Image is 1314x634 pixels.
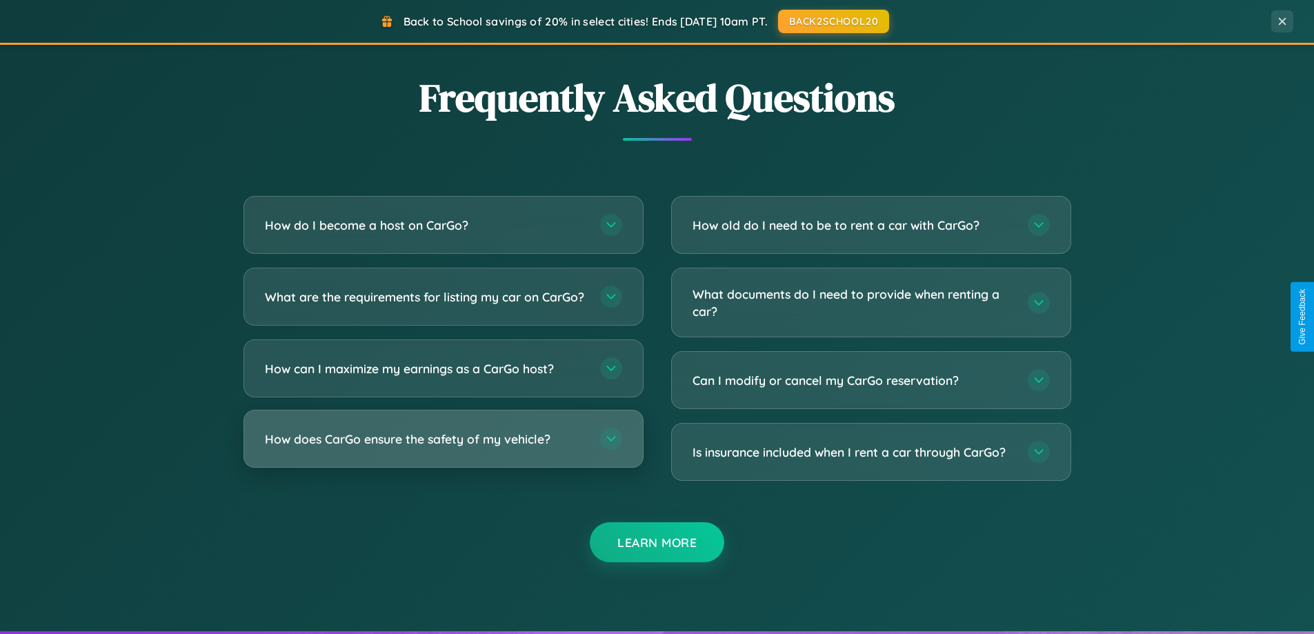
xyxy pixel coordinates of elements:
[693,286,1014,319] h3: What documents do I need to provide when renting a car?
[265,217,586,234] h3: How do I become a host on CarGo?
[404,14,768,28] span: Back to School savings of 20% in select cities! Ends [DATE] 10am PT.
[693,372,1014,389] h3: Can I modify or cancel my CarGo reservation?
[590,522,724,562] button: Learn More
[693,217,1014,234] h3: How old do I need to be to rent a car with CarGo?
[243,71,1071,124] h2: Frequently Asked Questions
[1297,289,1307,345] div: Give Feedback
[693,444,1014,461] h3: Is insurance included when I rent a car through CarGo?
[265,360,586,377] h3: How can I maximize my earnings as a CarGo host?
[778,10,889,33] button: BACK2SCHOOL20
[265,430,586,448] h3: How does CarGo ensure the safety of my vehicle?
[265,288,586,306] h3: What are the requirements for listing my car on CarGo?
